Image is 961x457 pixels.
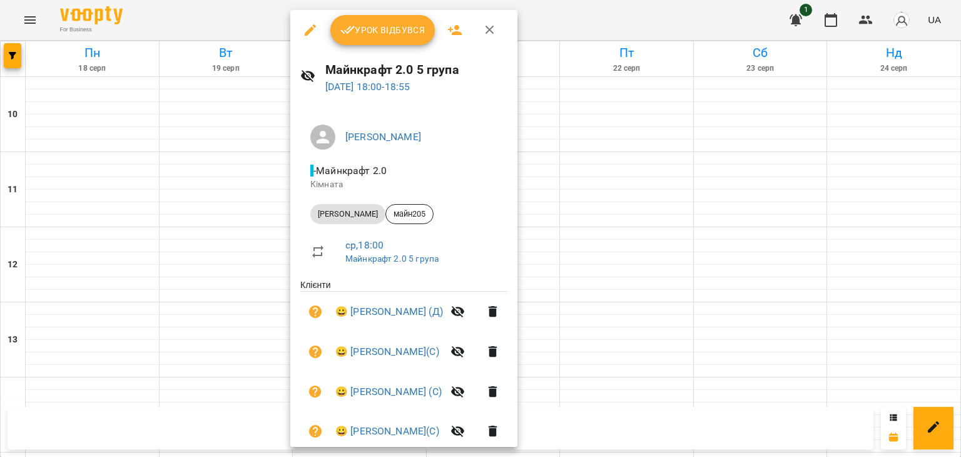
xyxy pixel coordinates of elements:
[335,344,439,359] a: 😀 [PERSON_NAME](С)
[310,165,389,177] span: - Майнкрафт 2.0
[300,297,330,327] button: Візит ще не сплачено. Додати оплату?
[345,254,439,264] a: Майнкрафт 2.0 5 група
[300,377,330,407] button: Візит ще не сплачено. Додати оплату?
[325,81,410,93] a: [DATE] 18:00-18:55
[300,279,507,456] ul: Клієнти
[335,424,439,439] a: 😀 [PERSON_NAME](С)
[300,337,330,367] button: Візит ще не сплачено. Додати оплату?
[310,178,497,191] p: Кімната
[300,416,330,446] button: Візит ще не сплачено. Додати оплату?
[345,131,421,143] a: [PERSON_NAME]
[310,208,385,220] span: [PERSON_NAME]
[340,23,425,38] span: Урок відбувся
[386,208,433,220] span: майн205
[330,15,435,45] button: Урок відбувся
[325,60,508,80] h6: Майнкрафт 2.0 5 група
[385,204,434,224] div: майн205
[335,384,442,399] a: 😀 [PERSON_NAME] (С)
[345,239,384,251] a: ср , 18:00
[335,304,443,319] a: 😀 [PERSON_NAME] (Д)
